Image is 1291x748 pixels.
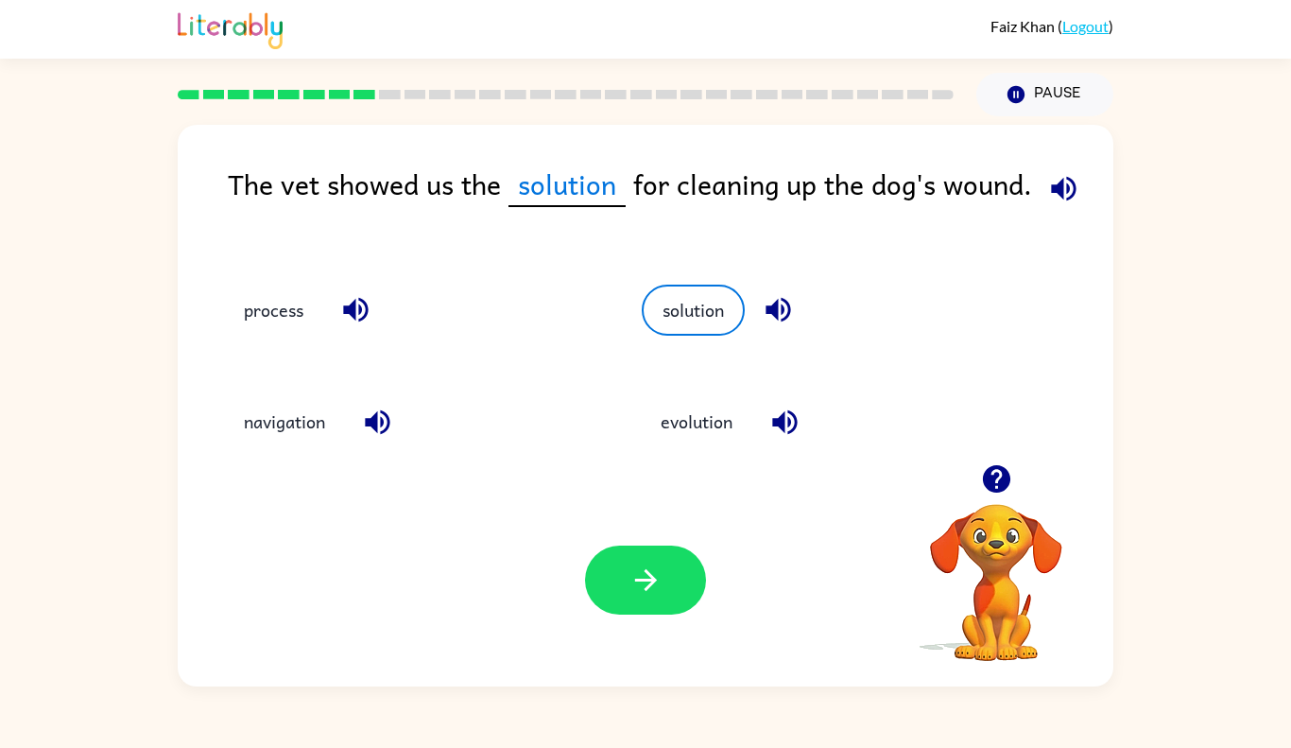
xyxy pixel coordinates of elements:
[508,163,626,207] span: solution
[990,17,1058,35] span: Faiz Khan
[642,396,751,447] button: evolution
[902,475,1091,664] video: Your browser must support playing .mp4 files to use Literably. Please try using another browser.
[642,285,745,336] button: solution
[225,396,344,447] button: navigation
[976,73,1113,116] button: Pause
[990,17,1113,35] div: ( )
[1062,17,1109,35] a: Logout
[225,285,322,336] button: process
[178,8,283,49] img: Literably
[228,163,1113,247] div: The vet showed us the for cleaning up the dog's wound.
